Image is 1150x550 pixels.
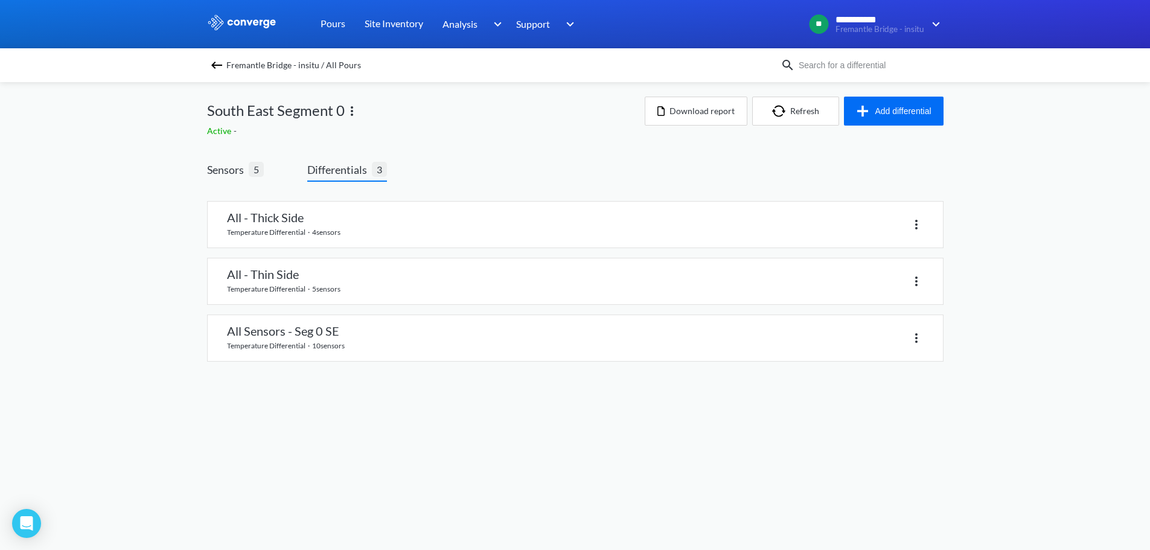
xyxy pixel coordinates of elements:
[657,106,665,116] img: icon-file.svg
[249,162,264,177] span: 5
[12,509,41,538] div: Open Intercom Messenger
[795,59,941,72] input: Search for a differential
[372,162,387,177] span: 3
[909,217,924,232] img: more.svg
[855,104,875,118] img: icon-plus.svg
[345,104,359,118] img: more.svg
[558,17,578,31] img: downArrow.svg
[234,126,239,136] span: -
[207,161,249,178] span: Sensors
[226,57,361,74] span: Fremantle Bridge - insitu / All Pours
[442,16,478,31] span: Analysis
[207,126,234,136] span: Active
[772,105,790,117] img: icon-refresh.svg
[207,99,345,122] span: South East Segment 0
[516,16,550,31] span: Support
[307,161,372,178] span: Differentials
[909,331,924,345] img: more.svg
[752,97,839,126] button: Refresh
[209,58,224,72] img: backspace.svg
[781,58,795,72] img: icon-search.svg
[835,25,924,34] span: Fremantle Bridge - insitu
[207,14,277,30] img: logo_ewhite.svg
[844,97,944,126] button: Add differential
[909,274,924,289] img: more.svg
[485,17,505,31] img: downArrow.svg
[645,97,747,126] button: Download report
[924,17,944,31] img: downArrow.svg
